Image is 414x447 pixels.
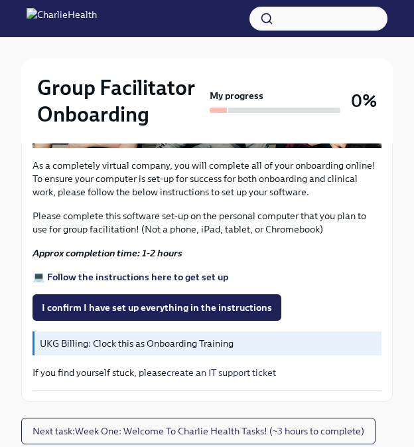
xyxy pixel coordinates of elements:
span: Next task : Week One: Welcome To Charlie Health Tasks! (~3 hours to complete) [33,424,364,438]
a: 💻 Follow the instructions here to get set up [33,271,228,283]
img: CharlieHealth [27,8,97,29]
a: create an IT support ticket [167,367,276,379]
button: Next task:Week One: Welcome To Charlie Health Tasks! (~3 hours to complete) [21,418,376,444]
p: UKG Billing: Clock this as Onboarding Training [40,337,376,350]
p: As a completely virtual company, you will complete all of your onboarding online! To ensure your ... [33,159,381,199]
p: Please complete this software set-up on the personal computer that you plan to use for group faci... [33,209,381,236]
p: If you find yourself stuck, please [33,366,381,379]
h3: 0% [351,89,377,113]
h2: Group Facilitator Onboarding [37,74,204,128]
span: I confirm I have set up everything in the instructions [42,301,272,314]
button: I confirm I have set up everything in the instructions [33,294,281,321]
strong: My progress [210,89,263,102]
strong: Approx completion time: 1-2 hours [33,247,182,259]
